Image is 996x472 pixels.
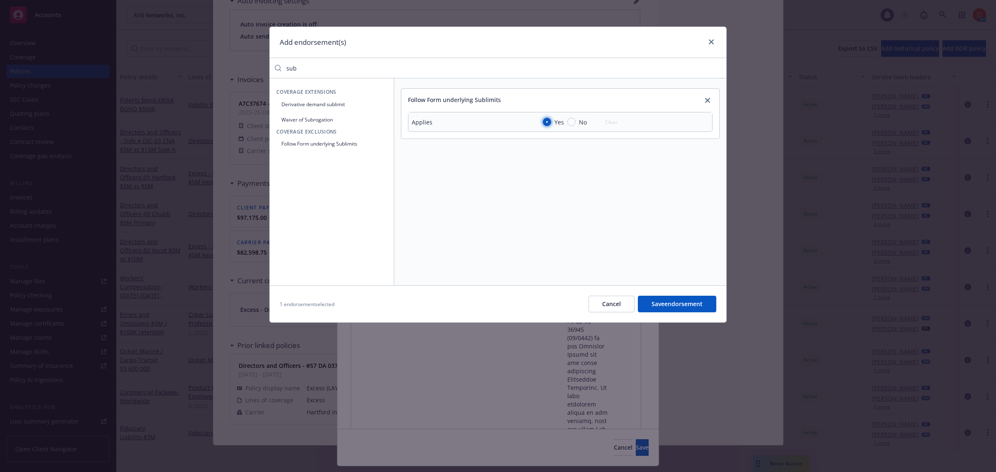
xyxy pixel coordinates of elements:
[276,137,387,151] button: Follow Form underlying Sublimits
[275,65,281,71] svg: Search
[543,118,551,126] input: Yes
[280,37,346,48] h1: Add endorsement(s)
[276,113,387,127] button: Waiver of Subrogation
[276,128,387,135] span: Coverage Exclusions
[408,95,501,105] div: Follow Form underlying Sublimits
[638,296,716,312] button: Saveendorsement
[412,118,432,127] div: Applies
[281,60,726,76] input: Filter endorsements...
[567,118,576,126] input: No
[588,296,635,312] button: Cancel
[280,301,334,308] span: 1 endorsement selected
[579,118,587,127] span: No
[554,118,564,127] span: Yes
[276,97,387,111] button: Derivative demand sublimit
[276,88,387,95] span: Coverage Extensions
